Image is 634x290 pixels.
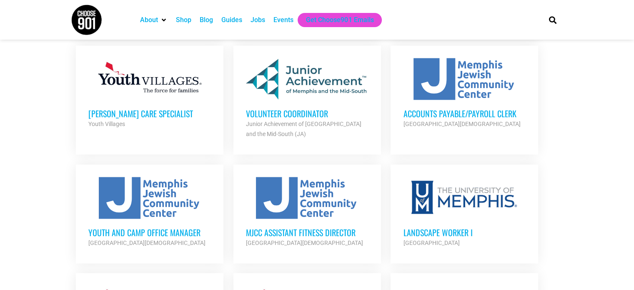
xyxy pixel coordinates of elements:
[88,240,205,246] strong: [GEOGRAPHIC_DATA][DEMOGRAPHIC_DATA]
[88,121,125,127] strong: Youth Villages
[403,240,459,246] strong: [GEOGRAPHIC_DATA]
[391,45,538,141] a: Accounts Payable/Payroll Clerk [GEOGRAPHIC_DATA][DEMOGRAPHIC_DATA]
[403,227,526,238] h3: Landscape Worker I
[246,121,361,137] strong: Junior Achievement of [GEOGRAPHIC_DATA] and the Mid-South (JA)
[136,13,534,27] nav: Main nav
[221,15,242,25] a: Guides
[233,164,381,260] a: MJCC Assistant Fitness Director [GEOGRAPHIC_DATA][DEMOGRAPHIC_DATA]
[176,15,191,25] a: Shop
[306,15,373,25] a: Get Choose901 Emails
[546,13,559,27] div: Search
[246,240,363,246] strong: [GEOGRAPHIC_DATA][DEMOGRAPHIC_DATA]
[76,45,223,141] a: [PERSON_NAME] Care Specialist Youth Villages
[403,121,520,127] strong: [GEOGRAPHIC_DATA][DEMOGRAPHIC_DATA]
[246,108,368,119] h3: Volunteer Coordinator
[273,15,293,25] a: Events
[391,164,538,260] a: Landscape Worker I [GEOGRAPHIC_DATA]
[88,108,211,119] h3: [PERSON_NAME] Care Specialist
[403,108,526,119] h3: Accounts Payable/Payroll Clerk
[200,15,213,25] a: Blog
[76,164,223,260] a: Youth and Camp Office Manager [GEOGRAPHIC_DATA][DEMOGRAPHIC_DATA]
[88,227,211,238] h3: Youth and Camp Office Manager
[136,13,172,27] div: About
[233,45,381,151] a: Volunteer Coordinator Junior Achievement of [GEOGRAPHIC_DATA] and the Mid-South (JA)
[251,15,265,25] a: Jobs
[140,15,158,25] a: About
[246,227,368,238] h3: MJCC Assistant Fitness Director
